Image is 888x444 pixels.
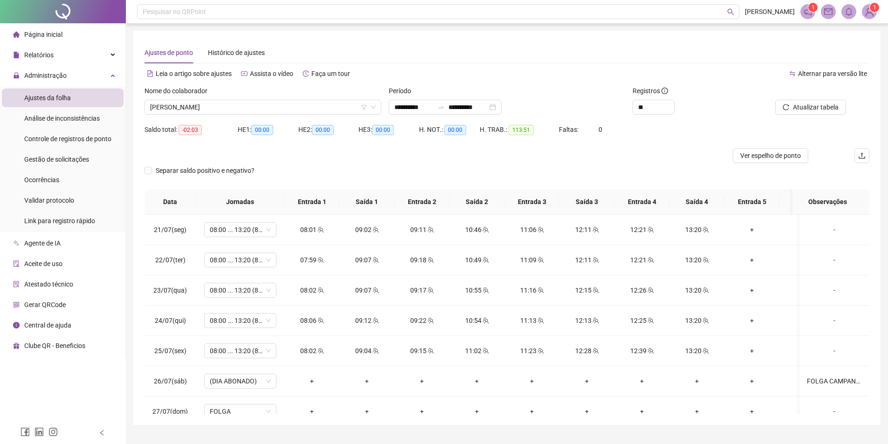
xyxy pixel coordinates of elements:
div: 10:46 [457,225,497,235]
div: 12:28 [567,346,607,356]
div: 10:49 [457,255,497,265]
span: team [647,348,654,354]
div: 10:55 [457,285,497,295]
div: 13:20 [677,346,717,356]
span: Aceite de uso [24,260,62,267]
div: + [347,406,387,417]
span: reload [783,104,789,110]
span: Alternar para versão lite [798,70,867,77]
div: + [732,346,772,356]
th: Entrada 3 [504,189,559,215]
span: home [13,31,20,38]
th: Saída 4 [669,189,724,215]
span: team [317,348,324,354]
div: 09:17 [402,285,442,295]
div: + [622,376,662,386]
span: team [372,226,379,233]
div: + [347,376,387,386]
span: team [702,287,709,294]
span: Relatórios [24,51,54,59]
span: team [702,226,709,233]
div: - [807,406,862,417]
span: team [702,317,709,324]
span: facebook [21,427,30,437]
th: Saída 3 [559,189,614,215]
span: team [482,317,489,324]
div: HE 3: [358,124,419,135]
span: team [317,226,324,233]
th: Saída 2 [449,189,504,215]
div: + [787,255,827,265]
span: file [13,52,20,58]
span: 24/07(qui) [155,317,186,324]
div: + [402,406,442,417]
div: + [567,406,607,417]
div: H. NOT.: [419,124,480,135]
div: + [622,406,662,417]
span: Validar protocolo [24,197,74,204]
div: 09:07 [347,255,387,265]
div: HE 2: [298,124,359,135]
div: H. TRAB.: [480,124,559,135]
div: 08:02 [292,285,332,295]
span: team [592,257,599,263]
span: Leia o artigo sobre ajustes [156,70,232,77]
div: + [292,376,332,386]
div: + [457,376,497,386]
div: + [677,406,717,417]
span: -02:03 [179,125,202,135]
span: Ver espelho de ponto [740,150,801,161]
div: 13:20 [677,225,717,235]
iframe: Intercom live chat [856,412,879,435]
span: history [303,70,309,77]
span: team [482,257,489,263]
div: 12:21 [622,225,662,235]
span: 22/07(ter) [155,256,186,264]
div: 12:26 [622,285,662,295]
span: Central de ajuda [24,321,71,329]
span: team [427,257,434,263]
span: [PERSON_NAME] [745,7,795,17]
div: 08:06 [292,315,332,326]
div: 08:02 [292,346,332,356]
div: + [732,376,772,386]
span: Gestão de solicitações [24,156,89,163]
span: 08:00 ... 13:20 (8 HORAS) [210,223,271,237]
div: 12:21 [622,255,662,265]
span: Atualizar tabela [793,102,839,112]
span: 08:00 ... 13:20 (8 HORAS) [210,344,271,358]
div: HE 1: [238,124,298,135]
div: 09:11 [402,225,442,235]
div: 09:04 [347,346,387,356]
span: FOLGA [210,404,271,418]
div: 09:15 [402,346,442,356]
span: youtube [241,70,248,77]
div: 07:59 [292,255,332,265]
th: Jornadas [196,189,284,215]
span: Link para registro rápido [24,217,95,225]
div: FOLGA CAMPANHA [807,376,862,386]
div: 09:18 [402,255,442,265]
span: lock [13,72,20,79]
span: CARLOS MATHEUS SOUSA SANTOS [150,100,376,114]
div: + [732,285,772,295]
span: team [647,226,654,233]
span: 26/07(sáb) [154,377,187,385]
div: - [807,285,862,295]
div: + [787,376,827,386]
div: + [677,376,717,386]
span: team [482,226,489,233]
span: team [592,226,599,233]
span: (DIA ABONADO) [210,374,271,388]
th: Data [145,189,196,215]
span: solution [13,281,20,287]
span: Gerar QRCode [24,301,66,308]
div: 09:22 [402,315,442,326]
span: 23/07(qua) [153,287,187,294]
span: team [647,317,654,324]
div: 12:13 [567,315,607,326]
label: Nome do colaborador [145,86,213,96]
div: + [732,315,772,326]
sup: 1 [808,3,818,12]
div: + [732,406,772,417]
